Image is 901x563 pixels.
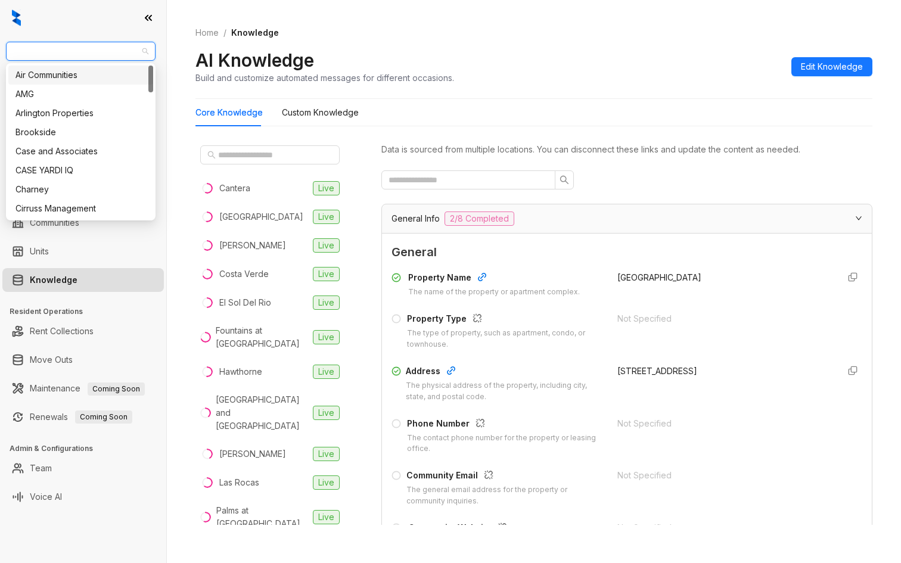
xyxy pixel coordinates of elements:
[313,365,340,379] span: Live
[88,382,145,396] span: Coming Soon
[13,42,148,60] span: Indus (Realpage/Knock)
[313,406,340,420] span: Live
[617,365,829,378] div: [STREET_ADDRESS]
[407,417,603,433] div: Phone Number
[313,447,340,461] span: Live
[313,475,340,490] span: Live
[406,469,603,484] div: Community Email
[10,306,166,317] h3: Resident Operations
[2,485,164,509] li: Voice AI
[219,182,250,195] div: Cantera
[219,239,286,252] div: [PERSON_NAME]
[313,510,340,524] span: Live
[30,485,62,509] a: Voice AI
[313,181,340,195] span: Live
[30,211,79,235] a: Communities
[2,131,164,155] li: Leasing
[10,443,166,454] h3: Admin & Configurations
[392,212,440,225] span: General Info
[617,272,701,282] span: [GEOGRAPHIC_DATA]
[801,60,863,73] span: Edit Knowledge
[392,243,862,262] span: General
[219,365,262,378] div: Hawthorne
[791,57,872,76] button: Edit Knowledge
[195,106,263,119] div: Core Knowledge
[617,521,829,534] div: Not Specified
[216,504,308,530] div: Palms at [GEOGRAPHIC_DATA]
[313,267,340,281] span: Live
[2,377,164,400] li: Maintenance
[8,161,153,180] div: CASE YARDI IQ
[30,239,49,263] a: Units
[2,348,164,372] li: Move Outs
[382,204,872,233] div: General Info2/8 Completed
[8,104,153,123] div: Arlington Properties
[30,348,73,372] a: Move Outs
[15,202,146,215] div: Cirruss Management
[408,521,592,537] div: Community Website
[12,10,21,26] img: logo
[2,268,164,292] li: Knowledge
[617,469,829,482] div: Not Specified
[313,210,340,224] span: Live
[8,123,153,142] div: Brookside
[30,405,132,429] a: RenewalsComing Soon
[855,214,862,222] span: expanded
[8,142,153,161] div: Case and Associates
[2,80,164,104] li: Leads
[2,211,164,235] li: Communities
[219,210,303,223] div: [GEOGRAPHIC_DATA]
[282,106,359,119] div: Custom Knowledge
[408,271,580,287] div: Property Name
[15,107,146,120] div: Arlington Properties
[2,239,164,263] li: Units
[406,365,603,380] div: Address
[15,69,146,82] div: Air Communities
[617,417,829,430] div: Not Specified
[15,164,146,177] div: CASE YARDI IQ
[406,380,603,403] div: The physical address of the property, including city, state, and postal code.
[8,199,153,218] div: Cirruss Management
[313,330,340,344] span: Live
[15,126,146,139] div: Brookside
[617,312,829,325] div: Not Specified
[407,433,603,455] div: The contact phone number for the property or leasing office.
[219,447,286,461] div: [PERSON_NAME]
[15,88,146,101] div: AMG
[30,456,52,480] a: Team
[15,183,146,196] div: Charney
[407,312,603,328] div: Property Type
[445,211,514,226] span: 2/8 Completed
[2,160,164,183] li: Collections
[408,287,580,298] div: The name of the property or apartment complex.
[207,151,216,159] span: search
[8,180,153,199] div: Charney
[223,26,226,39] li: /
[2,456,164,480] li: Team
[219,476,259,489] div: Las Rocas
[2,319,164,343] li: Rent Collections
[407,328,603,350] div: The type of property, such as apartment, condo, or townhouse.
[219,267,269,281] div: Costa Verde
[216,324,308,350] div: Fountains at [GEOGRAPHIC_DATA]
[313,296,340,310] span: Live
[2,405,164,429] li: Renewals
[8,85,153,104] div: AMG
[195,49,314,71] h2: AI Knowledge
[381,143,872,156] div: Data is sourced from multiple locations. You can disconnect these links and update the content as...
[75,410,132,424] span: Coming Soon
[15,145,146,158] div: Case and Associates
[30,268,77,292] a: Knowledge
[313,238,340,253] span: Live
[219,296,271,309] div: El Sol Del Rio
[231,27,279,38] span: Knowledge
[30,319,94,343] a: Rent Collections
[193,26,221,39] a: Home
[216,393,308,433] div: [GEOGRAPHIC_DATA] and [GEOGRAPHIC_DATA]
[560,175,569,185] span: search
[195,71,454,84] div: Build and customize automated messages for different occasions.
[406,484,603,507] div: The general email address for the property or community inquiries.
[8,66,153,85] div: Air Communities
